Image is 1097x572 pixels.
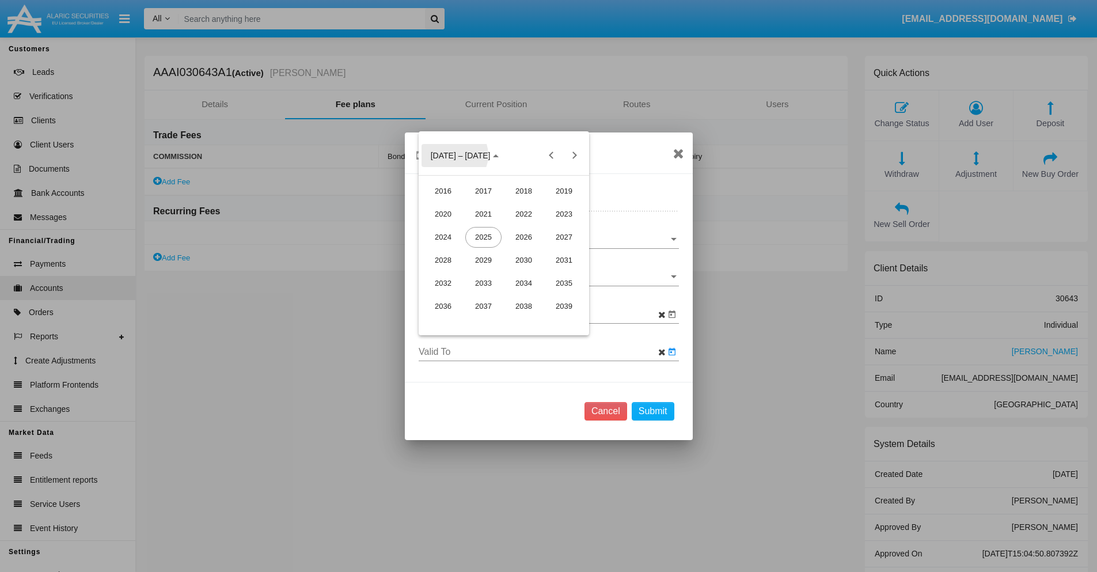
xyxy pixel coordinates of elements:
[544,203,584,226] td: 2023
[506,250,542,271] div: 2030
[540,144,563,167] button: Previous 20 years
[464,226,504,249] td: 2025
[544,180,584,203] td: 2019
[464,249,504,272] td: 2029
[422,144,508,167] button: Choose date
[465,296,502,317] div: 2037
[425,250,461,271] div: 2028
[546,227,582,248] div: 2027
[425,181,461,202] div: 2016
[465,181,502,202] div: 2017
[544,226,584,249] td: 2027
[425,273,461,294] div: 2032
[465,250,502,271] div: 2029
[504,203,544,226] td: 2022
[464,295,504,318] td: 2037
[504,272,544,295] td: 2034
[506,204,542,225] div: 2022
[544,295,584,318] td: 2039
[465,273,502,294] div: 2033
[506,227,542,248] div: 2026
[563,144,586,167] button: Next 20 years
[546,204,582,225] div: 2023
[506,181,542,202] div: 2018
[546,296,582,317] div: 2039
[464,272,504,295] td: 2033
[546,250,582,271] div: 2031
[506,273,542,294] div: 2034
[423,295,464,318] td: 2036
[431,151,491,160] span: [DATE] – [DATE]
[506,296,542,317] div: 2038
[464,180,504,203] td: 2017
[425,227,461,248] div: 2024
[504,249,544,272] td: 2030
[546,181,582,202] div: 2019
[546,273,582,294] div: 2035
[464,203,504,226] td: 2021
[423,203,464,226] td: 2020
[504,180,544,203] td: 2018
[504,295,544,318] td: 2038
[423,226,464,249] td: 2024
[425,296,461,317] div: 2036
[544,249,584,272] td: 2031
[544,272,584,295] td: 2035
[425,204,461,225] div: 2020
[423,180,464,203] td: 2016
[504,226,544,249] td: 2026
[465,227,502,248] div: 2025
[423,272,464,295] td: 2032
[465,204,502,225] div: 2021
[423,249,464,272] td: 2028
